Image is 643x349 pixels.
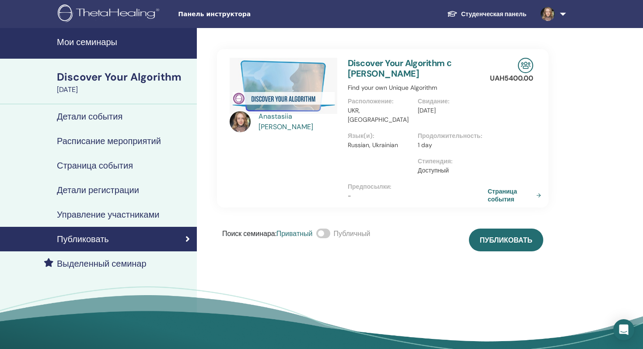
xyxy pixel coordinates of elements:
[348,191,488,201] p: -
[57,111,122,122] h4: Детали события
[334,229,370,238] span: Публичный
[57,209,159,220] h4: Управление участниками
[348,141,412,150] p: Russian, Ukrainian
[613,319,634,340] div: Open Intercom Messenger
[57,258,147,269] h4: Выделенный семинар
[57,70,192,85] div: Discover Your Algorithm
[57,160,133,171] h4: Страница события
[52,70,197,95] a: Discover Your Algorithm[DATE]
[57,37,192,47] h4: Мои семинары
[418,141,482,150] p: 1 day
[348,182,488,191] p: Предпосылки :
[418,157,482,166] p: Стипендия :
[488,187,545,203] a: Страница события
[541,7,555,21] img: default.jpg
[348,57,451,79] a: Discover Your Algorithm с [PERSON_NAME]
[440,6,533,22] a: Студенческая панель
[348,97,412,106] p: Расположение :
[447,10,458,18] img: graduation-cap-white.svg
[469,229,543,251] button: Публиковать
[348,106,412,124] p: UKR, [GEOGRAPHIC_DATA]
[490,73,533,84] p: UAH 5400.00
[418,131,482,141] p: Продолжительность :
[518,58,533,73] img: In-Person Seminar
[418,166,482,175] p: Доступный
[348,131,412,141] p: Язык(и) :
[230,111,251,132] img: default.jpg
[58,4,162,24] img: logo.png
[276,229,313,238] span: Приватный
[57,85,192,95] div: [DATE]
[418,97,482,106] p: Свидание :
[222,229,276,238] span: Поиск семинара :
[480,236,532,245] span: Публиковать
[348,83,488,92] p: Find your own Unique Algorithm
[259,111,339,132] a: Anastasiia [PERSON_NAME]
[178,10,309,19] span: Панель инструктора
[230,58,337,114] img: Discover Your Algorithm
[57,234,109,244] h4: Публиковать
[418,106,482,115] p: [DATE]
[57,185,139,195] h4: Детали регистрации
[57,136,161,146] h4: Расписание мероприятий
